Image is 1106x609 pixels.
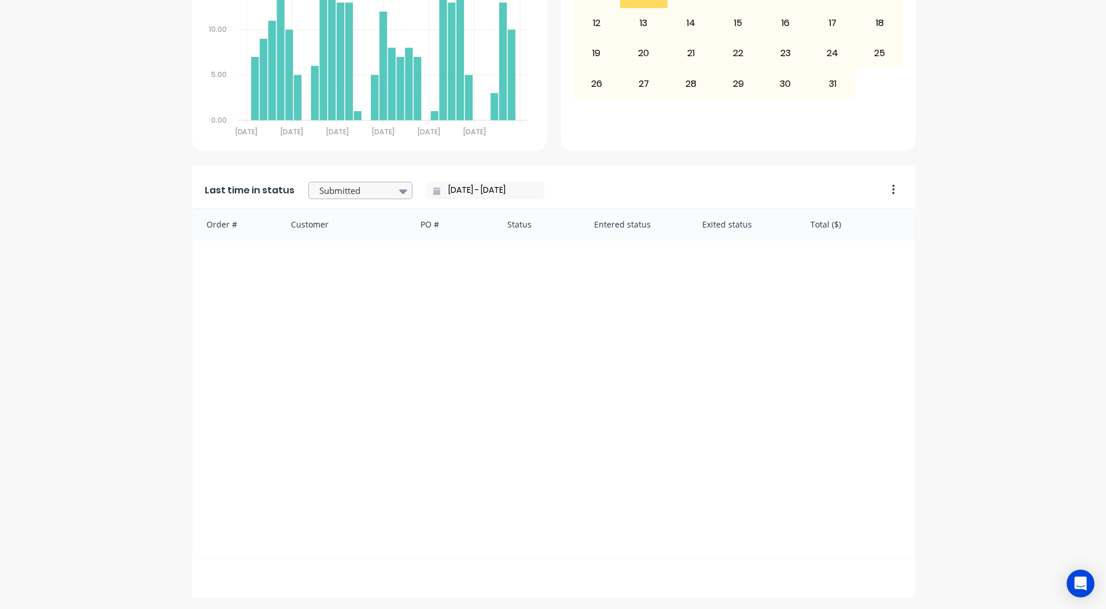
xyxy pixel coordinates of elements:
div: 18 [857,9,903,38]
tspan: 5.00 [211,70,227,80]
div: 26 [574,69,620,98]
input: Filter by date [440,182,540,199]
div: Customer [279,209,410,240]
div: Status [496,209,583,240]
div: 30 [762,69,809,98]
div: 12 [574,9,620,38]
div: 13 [621,9,667,38]
tspan: [DATE] [326,127,349,137]
span: Last time in status [205,184,294,197]
tspan: 0.00 [211,115,227,125]
div: PO # [409,209,496,240]
div: 21 [668,39,714,68]
div: 17 [809,9,856,38]
div: Order # [193,209,279,240]
div: 16 [762,9,809,38]
div: 20 [621,39,667,68]
div: 29 [715,69,761,98]
tspan: 10.00 [209,24,227,34]
div: Exited status [691,209,799,240]
div: 14 [668,9,714,38]
tspan: [DATE] [281,127,303,137]
tspan: [DATE] [418,127,440,137]
tspan: [DATE] [463,127,486,137]
div: 28 [668,69,714,98]
div: 23 [762,39,809,68]
div: 25 [857,39,903,68]
div: Open Intercom Messenger [1067,570,1094,597]
div: 24 [809,39,856,68]
div: 19 [574,39,620,68]
div: 31 [809,69,856,98]
tspan: [DATE] [235,127,257,137]
div: 15 [715,9,761,38]
tspan: [DATE] [372,127,395,137]
div: 22 [715,39,761,68]
div: Entered status [583,209,691,240]
div: Total ($) [799,209,915,240]
div: 27 [621,69,667,98]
